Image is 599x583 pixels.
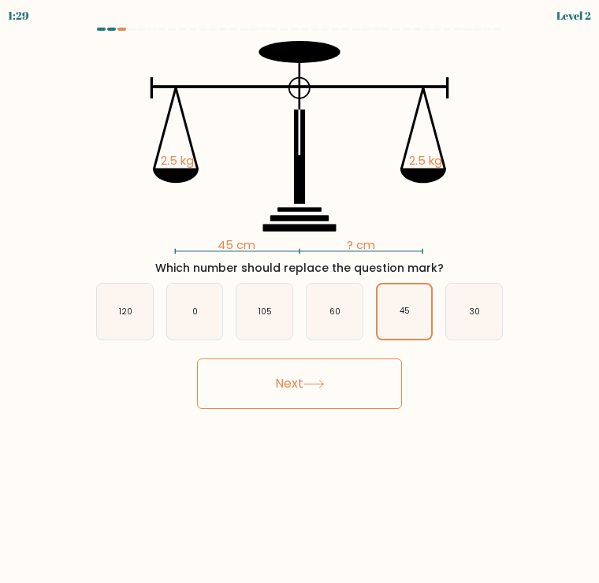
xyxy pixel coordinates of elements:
[119,306,132,317] text: 120
[8,7,29,24] div: 1:29
[93,260,506,277] div: Which number should replace the question mark?
[469,306,480,317] text: 30
[400,306,410,317] text: 45
[347,236,375,253] tspan: ? cm
[218,236,255,253] tspan: 45 cm
[556,7,591,24] div: Level 2
[197,358,402,409] button: Next
[161,152,194,169] tspan: 2.5 kg
[192,306,198,317] text: 0
[409,152,442,169] tspan: 2.5 kg
[329,306,340,317] text: 60
[259,306,272,317] text: 105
